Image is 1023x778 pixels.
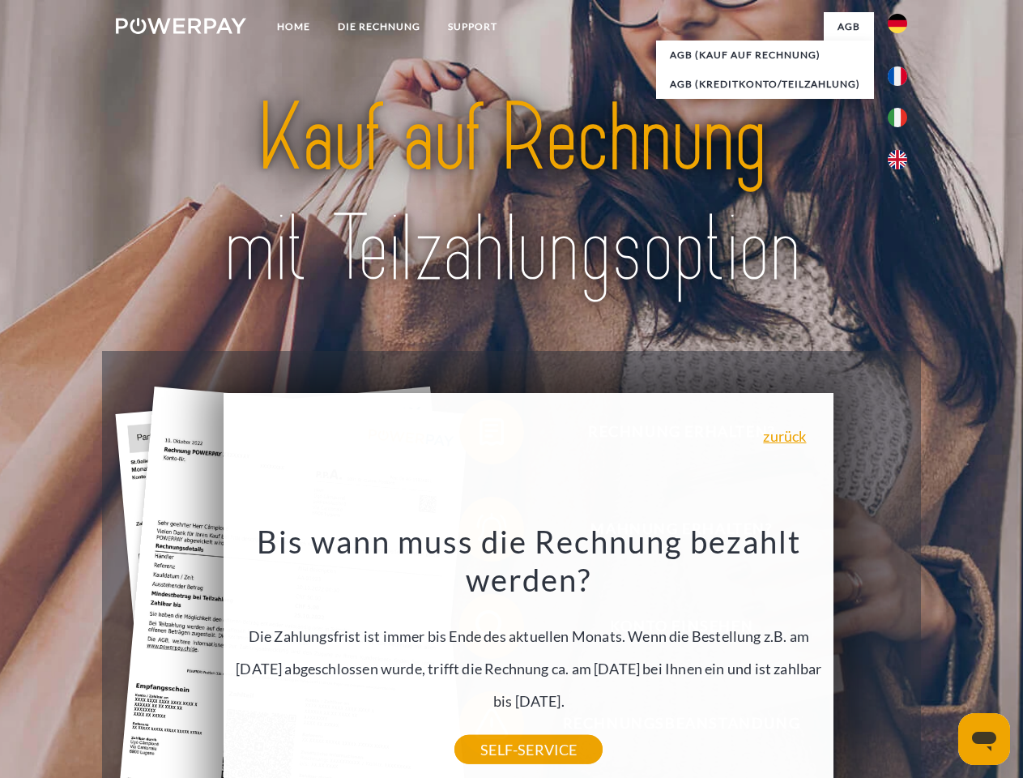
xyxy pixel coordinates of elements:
img: en [888,150,907,169]
a: agb [824,12,874,41]
h3: Bis wann muss die Rechnung bezahlt werden? [233,522,825,600]
a: Home [263,12,324,41]
a: SUPPORT [434,12,511,41]
div: Die Zahlungsfrist ist immer bis Ende des aktuellen Monats. Wenn die Bestellung z.B. am [DATE] abg... [233,522,825,750]
img: it [888,108,907,127]
iframe: Schaltfläche zum Öffnen des Messaging-Fensters [958,713,1010,765]
a: DIE RECHNUNG [324,12,434,41]
a: SELF-SERVICE [454,735,603,764]
a: AGB (Kreditkonto/Teilzahlung) [656,70,874,99]
img: logo-powerpay-white.svg [116,18,246,34]
a: zurück [763,429,806,443]
img: fr [888,66,907,86]
a: AGB (Kauf auf Rechnung) [656,41,874,70]
img: de [888,14,907,33]
img: title-powerpay_de.svg [155,78,868,310]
